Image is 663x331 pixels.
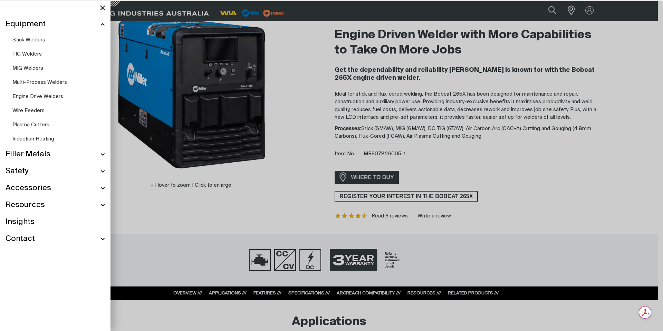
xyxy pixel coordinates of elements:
[6,180,105,197] a: Accessories
[6,214,105,231] a: Insights
[12,94,63,99] span: Engine Drive Welders
[6,217,35,227] span: Insights
[12,37,45,42] span: Stick Welders
[12,51,42,57] span: TIG Welders
[6,19,46,29] span: Equipment
[6,33,105,146] ul: Equipment Submenu
[6,197,105,214] a: Resources
[6,231,105,247] a: Contact
[6,234,35,244] span: Contact
[12,80,67,85] span: Multi-Process Welders
[12,118,105,132] a: Plasma Cutters
[12,61,105,75] a: MIG Welders
[12,136,54,142] span: Induction Heating
[12,89,105,104] a: Engine Drive Welders
[12,122,49,127] span: Plasma Cutters
[6,200,45,210] span: Resources
[12,75,105,89] a: Multi-Process Welders
[12,108,45,113] span: Wire Feeders
[6,146,105,163] a: Filler Metals
[6,149,50,159] span: Filler Metals
[12,104,105,118] a: Wire Feeders
[12,132,105,146] a: Induction Heating
[12,66,43,71] span: MIG Welders
[12,47,105,61] a: TIG Welders
[12,33,105,47] a: Stick Welders
[6,166,28,176] span: Safety
[6,163,105,180] a: Safety
[6,16,105,33] a: Equipment
[6,183,51,193] span: Accessories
